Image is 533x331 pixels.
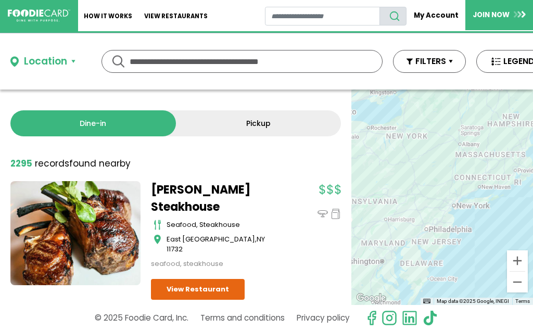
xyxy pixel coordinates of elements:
[331,209,341,219] img: pickup_icon.svg
[407,6,465,24] a: My Account
[437,298,509,304] span: Map data ©2025 Google, INEGI
[10,157,131,171] div: found nearby
[257,234,265,244] span: NY
[422,310,438,326] img: tiktok.svg
[154,220,161,230] img: cutlery_icon.svg
[167,220,281,230] div: seafood, steakhouse
[364,310,379,326] svg: check us out on facebook
[8,9,70,22] img: FoodieCard; Eat, Drink, Save, Donate
[507,250,528,271] button: Zoom in
[151,279,245,300] a: View Restaurant
[297,309,350,327] a: Privacy policy
[354,291,388,305] a: Open this area in Google Maps (opens a new window)
[167,234,281,254] div: ,
[154,234,161,245] img: map_icon.svg
[10,157,32,170] strong: 2295
[176,110,341,136] a: Pickup
[10,110,176,136] a: Dine-in
[402,310,417,326] img: linkedin.svg
[167,244,183,254] span: 11732
[200,309,285,327] a: Terms and conditions
[35,157,69,170] span: records
[95,309,188,327] p: © 2025 Foodie Card, Inc.
[10,54,75,69] button: Location
[515,298,530,304] a: Terms
[507,272,528,292] button: Zoom out
[265,7,380,26] input: restaurant search
[354,291,388,305] img: Google
[379,7,407,26] button: search
[393,50,466,73] button: FILTERS
[423,298,430,305] button: Keyboard shortcuts
[151,181,281,215] a: [PERSON_NAME] Steakhouse
[167,234,255,244] span: East [GEOGRAPHIC_DATA]
[151,259,281,269] div: seafood, steakhouse
[24,54,67,69] div: Location
[318,209,328,219] img: dinein_icon.svg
